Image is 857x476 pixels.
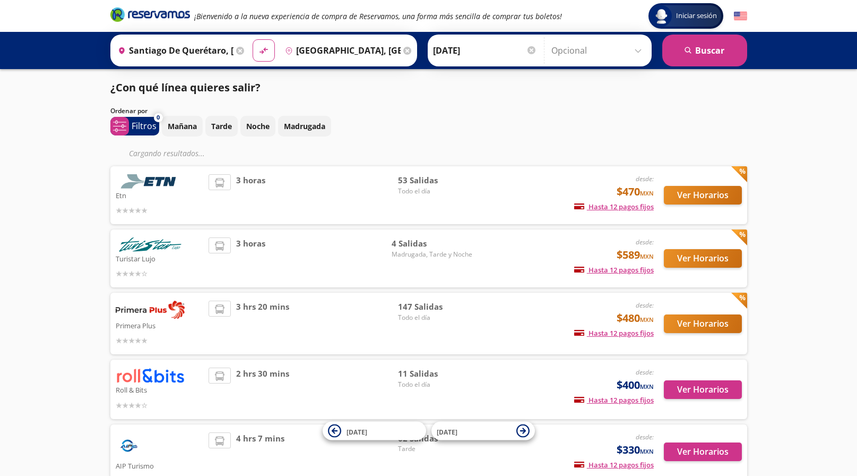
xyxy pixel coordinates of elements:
button: Ver Horarios [664,314,742,333]
button: [DATE] [323,422,426,440]
button: [DATE] [431,422,535,440]
img: Etn [116,174,185,189]
span: 147 Salidas [398,301,472,313]
p: Mañana [168,121,197,132]
button: Ver Horarios [664,186,742,205]
span: Todo el día [398,313,472,322]
button: Ver Horarios [664,380,742,399]
span: Tarde [398,444,472,454]
span: 4 hrs 7 mins [236,432,284,472]
span: 3 horas [236,237,265,279]
p: ¿Con qué línea quieres salir? [110,80,261,96]
span: $589 [617,247,654,263]
img: Turistar Lujo [116,237,185,252]
small: MXN [640,189,654,197]
em: ¡Bienvenido a la nueva experiencia de compra de Reservamos, una forma más sencilla de comprar tus... [194,11,562,21]
input: Opcional [551,37,646,64]
span: $480 [617,310,654,326]
button: Madrugada [278,116,331,137]
span: 0 [157,113,160,122]
small: MXN [640,447,654,455]
button: 0Filtros [110,117,159,135]
p: Etn [116,189,204,201]
span: Hasta 12 pagos fijos [574,395,654,405]
em: desde: [636,237,654,246]
span: 3 hrs 20 mins [236,301,289,346]
span: Iniciar sesión [672,11,721,21]
span: Madrugada, Tarde y Noche [392,250,472,259]
small: MXN [640,382,654,390]
span: $400 [617,377,654,393]
small: MXN [640,252,654,260]
span: 11 Salidas [398,368,472,380]
p: Tarde [211,121,232,132]
span: Todo el día [398,186,472,196]
img: Roll & Bits [116,368,185,383]
i: Brand Logo [110,6,190,22]
span: Todo el día [398,380,472,389]
p: AIP Turismo [116,459,204,472]
input: Elegir Fecha [433,37,537,64]
p: Filtros [132,120,157,132]
input: Buscar Destino [281,37,401,64]
span: Hasta 12 pagos fijos [574,265,654,275]
p: Primera Plus [116,319,204,331]
p: Roll & Bits [116,383,204,396]
button: Tarde [205,116,238,137]
em: desde: [636,301,654,310]
button: English [734,10,747,23]
input: Buscar Origen [114,37,233,64]
span: [DATE] [437,427,457,436]
em: Cargando resultados ... [129,148,205,158]
button: Buscar [662,35,747,66]
img: AIP Turismo [116,432,142,459]
p: Noche [246,121,270,132]
small: MXN [640,316,654,324]
button: Noche [240,116,275,137]
p: Madrugada [284,121,325,132]
button: Ver Horarios [664,249,742,268]
span: [DATE] [347,427,367,436]
em: desde: [636,432,654,441]
em: desde: [636,368,654,377]
span: Hasta 12 pagos fijos [574,328,654,338]
em: desde: [636,174,654,183]
span: 53 Salidas [398,174,472,186]
button: Ver Horarios [664,443,742,461]
span: $470 [617,184,654,200]
span: Hasta 12 pagos fijos [574,202,654,211]
span: Hasta 12 pagos fijos [574,460,654,470]
button: Mañana [162,116,203,137]
span: 3 horas [236,174,265,216]
span: 4 Salidas [392,237,472,250]
span: $330 [617,442,654,458]
img: Primera Plus [116,301,185,319]
p: Turistar Lujo [116,252,204,265]
p: Ordenar por [110,106,148,116]
span: 2 hrs 30 mins [236,368,289,411]
a: Brand Logo [110,6,190,25]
